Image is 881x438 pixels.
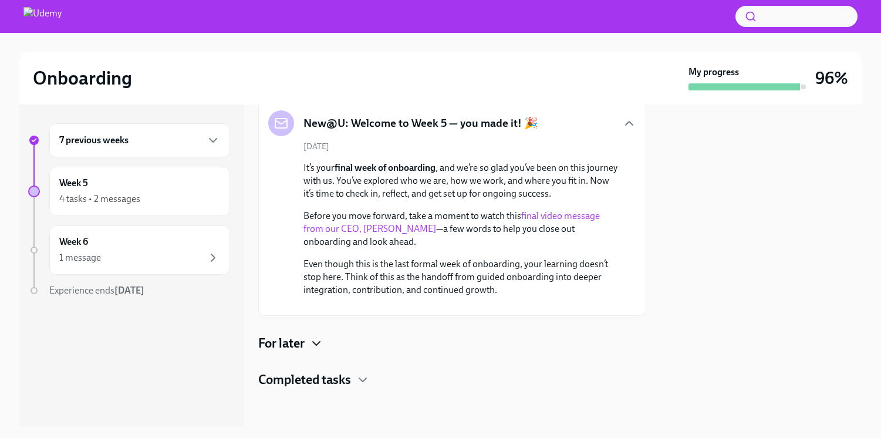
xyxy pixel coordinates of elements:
[303,116,538,131] h5: New@U: Welcome to Week 5 — you made it! 🎉
[23,7,62,26] img: Udemy
[335,162,436,173] strong: final week of onboarding
[49,285,144,296] span: Experience ends
[59,251,101,264] div: 1 message
[49,123,230,157] div: 7 previous weeks
[815,68,848,89] h3: 96%
[258,335,646,352] div: For later
[59,134,129,147] h6: 7 previous weeks
[303,258,617,297] p: Even though this is the last formal week of onboarding, your learning doesn’t stop here. Think of...
[114,285,144,296] strong: [DATE]
[258,371,351,389] h4: Completed tasks
[33,66,132,90] h2: Onboarding
[28,225,230,275] a: Week 61 message
[303,141,329,152] span: [DATE]
[303,210,617,248] p: Before you move forward, take a moment to watch this —a few words to help you close out onboardin...
[303,161,617,200] p: It’s your , and we’re so glad you’ve been on this journey with us. You’ve explored who we are, ho...
[28,167,230,216] a: Week 54 tasks • 2 messages
[59,177,88,190] h6: Week 5
[688,66,739,79] strong: My progress
[258,371,646,389] div: Completed tasks
[59,193,140,205] div: 4 tasks • 2 messages
[59,235,88,248] h6: Week 6
[258,335,305,352] h4: For later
